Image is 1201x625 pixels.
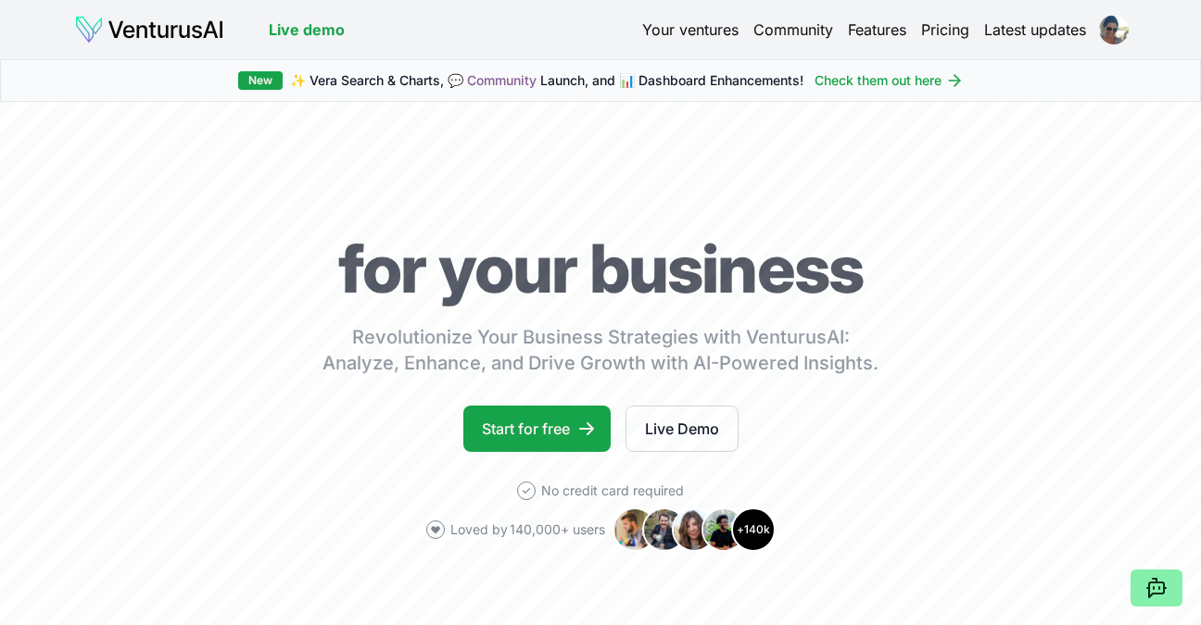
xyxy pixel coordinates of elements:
img: Avatar 4 [702,507,746,552]
img: Avatar 3 [672,507,716,552]
img: Avatar 1 [613,507,657,552]
a: Features [848,19,906,41]
a: Live Demo [626,406,739,452]
img: logo [74,15,224,44]
img: Avatar 2 [642,507,687,552]
a: Latest updates [984,19,1086,41]
div: New [238,71,283,90]
a: Your ventures [642,19,739,41]
a: Check them out here [815,71,964,90]
a: Pricing [921,19,969,41]
img: ALV-UjUHxD7-iregy7e0gjgCSO9wrYP_41qaa3R023sw8FEnm9FXis6PDqdK3_EUIsxD9mlyTzVhSUGdshQ_5l0eZwtF55upf... [1099,15,1129,44]
a: Live demo [269,19,345,41]
a: Start for free [463,406,611,452]
a: Community [753,19,833,41]
a: Community [467,72,537,88]
span: ✨ Vera Search & Charts, 💬 Launch, and 📊 Dashboard Enhancements! [290,71,803,90]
